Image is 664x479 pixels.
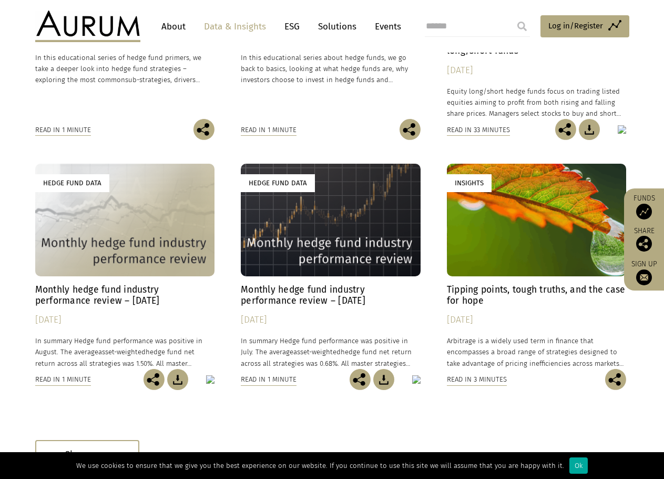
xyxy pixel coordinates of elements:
p: In summary Hedge fund performance was positive in July. The average hedge fund net return across ... [241,335,421,368]
div: Read in 1 minute [241,124,297,136]
img: Download Article [579,119,600,140]
div: Read in 33 minutes [447,124,510,136]
span: asset-weighted [293,348,341,356]
span: sub-strategies [125,76,170,84]
a: Sign up [629,260,659,285]
img: Access Funds [636,204,652,219]
div: Show more [35,440,139,469]
img: icon-fill.png [412,375,421,384]
div: [DATE] [447,313,627,327]
span: asset-weighted [98,348,146,356]
img: Share this post [400,119,421,140]
div: Ok [569,457,588,474]
h4: Tipping points, tough truths, and the case for hope [447,284,627,306]
a: Hedge Fund Data Monthly hedge fund industry performance review – [DATE] [DATE] In summary Hedge f... [35,164,215,368]
div: Read in 3 minutes [447,374,507,385]
a: Hedge Fund Data Monthly hedge fund industry performance review – [DATE] [DATE] In summary Hedge f... [241,164,421,368]
img: Share this post [193,119,214,140]
a: About [156,17,191,36]
div: Read in 1 minute [241,374,297,385]
h4: Monthly hedge fund industry performance review – [DATE] [241,284,421,306]
img: icon-fill.png [206,375,214,384]
a: Funds [629,194,659,219]
img: Aurum [35,11,140,42]
div: [DATE] [241,313,421,327]
p: In summary Hedge fund performance was positive in August. The average hedge fund net return acros... [35,335,215,368]
p: In this educational series of hedge fund primers, we take a deeper look into hedge fund strategie... [35,52,215,85]
div: Hedge Fund Data [35,174,109,192]
p: Equity long/short hedge funds focus on trading listed equities aiming to profit from both rising ... [447,86,627,119]
div: Hedge Fund Data [241,174,315,192]
div: Read in 1 minute [35,374,91,385]
h4: Monthly hedge fund industry performance review – [DATE] [35,284,215,306]
img: Share this post [350,369,371,390]
a: Log in/Register [540,15,629,37]
img: Share this post [605,369,626,390]
div: Open with pdfFiller [193,372,214,386]
input: Submit [512,16,533,37]
span: Log in/Register [548,19,603,32]
img: Share this post [636,236,652,252]
p: In this educational series about hedge funds, we go back to basics, looking at what hedge funds a... [241,52,421,85]
div: Insights [447,174,492,192]
a: Solutions [313,17,362,36]
div: Open with pdfFiller [400,372,421,386]
div: Read in 1 minute [35,124,91,136]
a: Events [370,17,401,36]
div: Open with pdfFiller [605,122,626,136]
img: Download Article [373,369,394,390]
a: ESG [279,17,305,36]
img: Sign up to our newsletter [636,270,652,285]
img: Share this post [144,369,165,390]
a: Insights Tipping points, tough truths, and the case for hope [DATE] Arbitrage is a widely used te... [447,164,627,368]
img: Share this post [555,119,576,140]
div: [DATE] [35,313,215,327]
p: Arbitrage is a widely used term in finance that encompasses a broad range of strategies designed ... [447,335,627,368]
div: Share [629,227,659,252]
img: Download Article [167,369,188,390]
a: Data & Insights [199,17,271,36]
div: [DATE] [447,63,627,78]
img: icon-fill.png [618,125,626,134]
